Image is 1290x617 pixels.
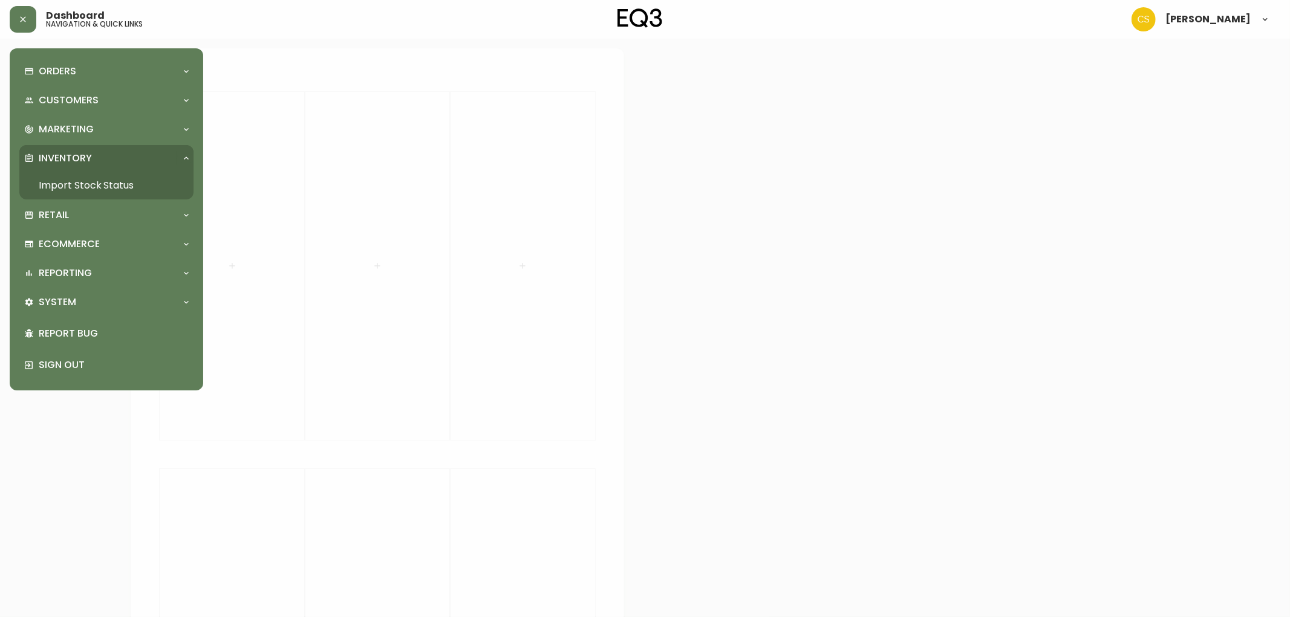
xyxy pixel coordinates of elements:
[1132,7,1156,31] img: 996bfd46d64b78802a67b62ffe4c27a2
[617,8,662,28] img: logo
[39,296,76,309] p: System
[39,208,69,222] p: Retail
[19,349,194,381] div: Sign Out
[39,327,189,340] p: Report Bug
[19,318,194,349] div: Report Bug
[39,237,100,251] p: Ecommerce
[19,116,194,143] div: Marketing
[19,172,194,199] a: Import Stock Status
[46,11,105,21] span: Dashboard
[39,152,92,165] p: Inventory
[19,231,194,257] div: Ecommerce
[39,123,94,136] p: Marketing
[1165,15,1251,24] span: [PERSON_NAME]
[19,260,194,286] div: Reporting
[19,145,194,172] div: Inventory
[39,267,92,280] p: Reporting
[19,202,194,228] div: Retail
[19,289,194,315] div: System
[39,358,189,372] p: Sign Out
[39,65,76,78] p: Orders
[19,58,194,85] div: Orders
[46,21,143,28] h5: navigation & quick links
[19,87,194,114] div: Customers
[39,94,99,107] p: Customers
